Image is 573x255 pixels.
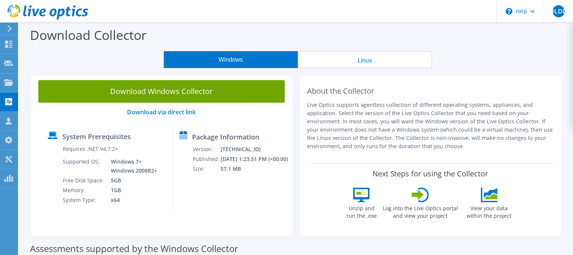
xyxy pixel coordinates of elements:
svg: \n [506,8,513,15]
td: Published: [193,154,221,164]
button: Windows [164,51,298,68]
label: Download Collector [30,26,147,44]
button: Linux [298,51,432,68]
td: x64 [105,195,159,205]
p: Live Optics supports agentless collection of different operating systems, appliances, and applica... [307,101,554,150]
a: Download via direct link [127,108,196,116]
label: Package Information [192,133,260,141]
label: Log into the Live Optics portal and view your project [383,202,458,220]
span: DLDD [553,5,565,17]
h2: About the Collector [307,87,554,96]
td: System Type: [62,195,105,205]
label: Next Steps for using the Collector [372,169,488,178]
a: Download Windows Collector [38,80,285,103]
td: Supported OS: [62,157,105,176]
td: 57.1 MB [220,164,289,174]
label: View your data within the project [462,202,516,220]
label: Requires .NET V4.7.2+ [63,145,118,153]
td: Memory: [62,185,105,195]
td: Size: [193,164,221,174]
td: 1GB [105,185,159,195]
td: [DATE] 1:23:51 PM (+00:00) [220,154,289,164]
label: Assessments supported by the Windows Collector [30,245,238,252]
td: [TECHNICAL_ID] [220,144,289,154]
label: Unzip and run the .exe [344,202,379,220]
td: Free Disk Space: [62,176,105,185]
td: Windows 7+ Windows 2008R2+ [105,157,159,176]
td: Version: [193,144,221,154]
label: System Prerequisites [62,133,131,140]
td: 5GB [105,176,159,185]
